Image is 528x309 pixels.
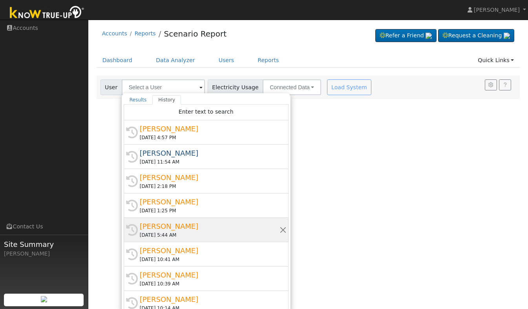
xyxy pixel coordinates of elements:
span: [PERSON_NAME] [474,7,520,13]
i: History [126,175,138,187]
div: [PERSON_NAME] [4,250,84,258]
a: History [152,95,181,105]
button: Connected Data [263,79,321,95]
div: [PERSON_NAME] [140,172,280,183]
span: User [100,79,122,95]
img: retrieve [41,296,47,302]
div: [PERSON_NAME] [140,294,280,305]
span: Enter text to search [179,109,234,115]
a: Data Analyzer [150,53,201,68]
button: Settings [485,79,497,90]
i: History [126,297,138,309]
i: History [126,127,138,138]
div: [DATE] 1:25 PM [140,207,280,214]
a: Users [213,53,240,68]
a: Help Link [499,79,511,90]
div: [PERSON_NAME] [140,221,280,232]
div: [PERSON_NAME] [140,270,280,280]
div: [PERSON_NAME] [140,197,280,207]
span: Electricity Usage [208,79,263,95]
a: Accounts [102,30,127,37]
i: History [126,200,138,212]
a: Dashboard [97,53,139,68]
span: Site Summary [4,239,84,250]
i: History [126,248,138,260]
i: History [126,151,138,163]
div: [DATE] 2:18 PM [140,183,280,190]
div: [DATE] 10:41 AM [140,256,280,263]
a: Results [124,95,153,105]
i: History [126,273,138,285]
i: History [126,224,138,236]
div: [DATE] 4:57 PM [140,134,280,141]
a: Refer a Friend [375,29,437,42]
button: Remove this history [280,226,287,234]
div: [PERSON_NAME] [140,148,280,158]
div: [DATE] 5:44 AM [140,232,280,239]
a: Scenario Report [164,29,227,39]
div: [PERSON_NAME] [140,123,280,134]
div: [PERSON_NAME] [140,245,280,256]
div: [DATE] 11:54 AM [140,158,280,166]
a: Reports [252,53,285,68]
a: Reports [135,30,156,37]
a: Request a Cleaning [438,29,514,42]
img: Know True-Up [6,4,88,22]
img: retrieve [426,33,432,39]
img: retrieve [504,33,510,39]
input: Select a User [122,79,205,95]
a: Quick Links [472,53,520,68]
div: [DATE] 10:39 AM [140,280,280,287]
